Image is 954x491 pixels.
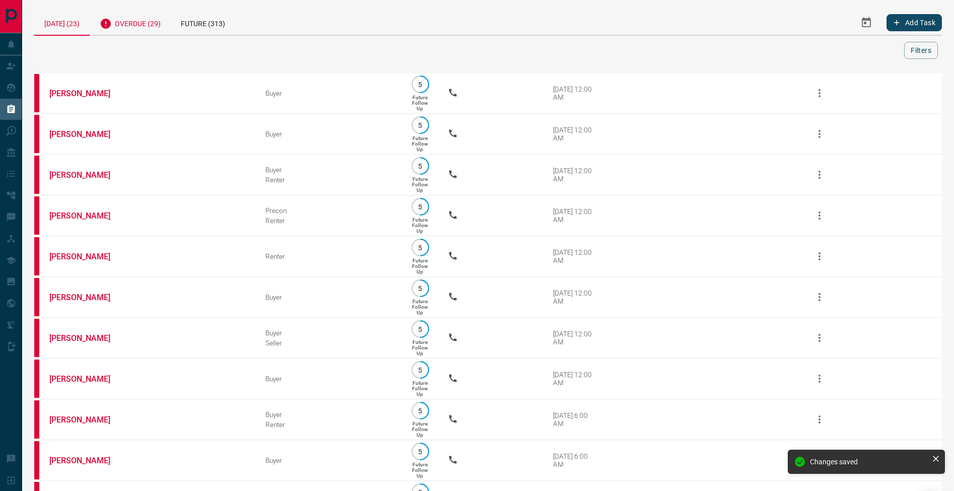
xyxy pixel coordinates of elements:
[854,11,878,35] button: Select Date Range
[34,360,39,398] div: property.ca
[417,203,424,211] p: 5
[265,217,392,225] div: Renter
[412,217,428,234] p: Future Follow Up
[412,299,428,315] p: Future Follow Up
[265,89,392,97] div: Buyer
[34,10,90,36] div: [DATE] (23)
[417,81,424,88] p: 5
[34,237,39,275] div: property.ca
[417,162,424,170] p: 5
[49,211,125,221] a: [PERSON_NAME]
[265,339,392,347] div: Seller
[417,244,424,251] p: 5
[265,130,392,138] div: Buyer
[49,293,125,302] a: [PERSON_NAME]
[34,441,39,479] div: property.ca
[49,170,125,180] a: [PERSON_NAME]
[265,329,392,337] div: Buyer
[34,278,39,316] div: property.ca
[412,421,428,438] p: Future Follow Up
[553,207,596,224] div: [DATE] 12:00 AM
[553,371,596,387] div: [DATE] 12:00 AM
[412,339,428,356] p: Future Follow Up
[265,375,392,383] div: Buyer
[49,89,125,98] a: [PERSON_NAME]
[90,10,171,35] div: Overdue (29)
[417,448,424,455] p: 5
[553,85,596,101] div: [DATE] 12:00 AM
[904,42,938,59] button: Filters
[265,410,392,418] div: Buyer
[412,380,428,397] p: Future Follow Up
[265,420,392,429] div: Renter
[49,333,125,343] a: [PERSON_NAME]
[412,462,428,478] p: Future Follow Up
[417,285,424,292] p: 5
[553,411,596,428] div: [DATE] 6:00 AM
[417,407,424,414] p: 5
[49,374,125,384] a: [PERSON_NAME]
[49,252,125,261] a: [PERSON_NAME]
[553,330,596,346] div: [DATE] 12:00 AM
[553,167,596,183] div: [DATE] 12:00 AM
[417,325,424,333] p: 5
[412,258,428,274] p: Future Follow Up
[34,74,39,112] div: property.ca
[34,156,39,194] div: property.ca
[810,458,928,466] div: Changes saved
[34,115,39,153] div: property.ca
[34,400,39,439] div: property.ca
[49,415,125,425] a: [PERSON_NAME]
[265,293,392,301] div: Buyer
[265,166,392,174] div: Buyer
[265,456,392,464] div: Buyer
[171,10,235,35] div: Future (313)
[417,121,424,129] p: 5
[553,248,596,264] div: [DATE] 12:00 AM
[412,176,428,193] p: Future Follow Up
[412,135,428,152] p: Future Follow Up
[265,176,392,184] div: Renter
[49,456,125,465] a: [PERSON_NAME]
[34,319,39,357] div: property.ca
[553,289,596,305] div: [DATE] 12:00 AM
[265,206,392,215] div: Precon
[49,129,125,139] a: [PERSON_NAME]
[887,14,942,31] button: Add Task
[553,126,596,142] div: [DATE] 12:00 AM
[553,452,596,468] div: [DATE] 6:00 AM
[412,95,428,111] p: Future Follow Up
[265,252,392,260] div: Renter
[34,196,39,235] div: property.ca
[417,366,424,374] p: 5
